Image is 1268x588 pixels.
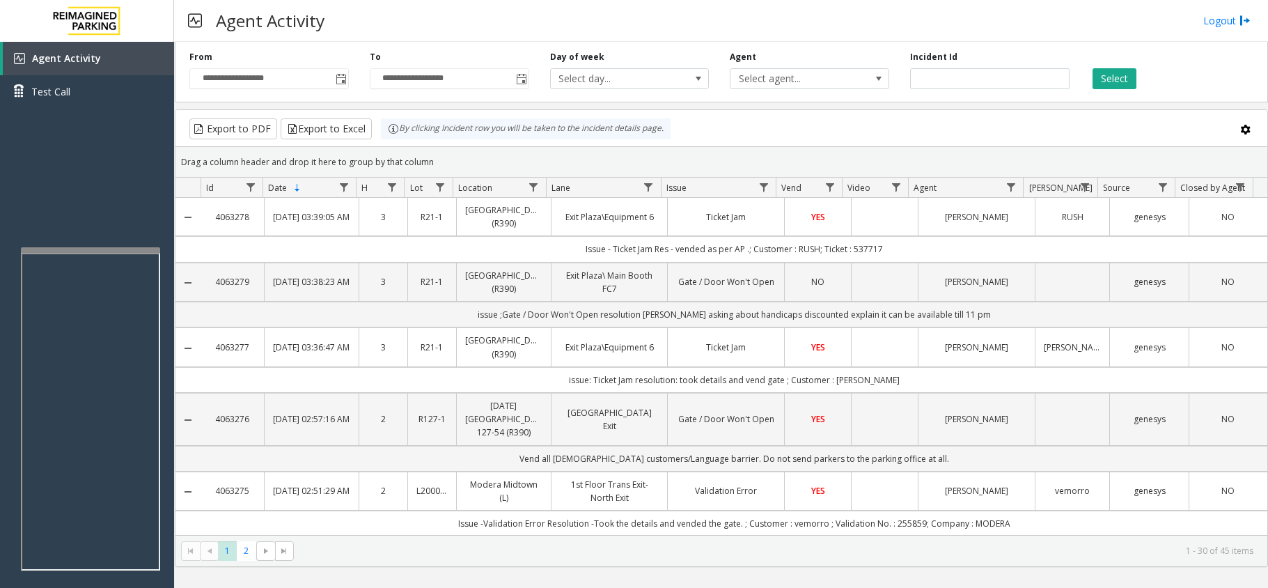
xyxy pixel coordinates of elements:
a: [PERSON_NAME] [927,341,1026,354]
a: YES [793,412,843,426]
a: Collapse Details [175,277,201,288]
a: Modera Midtown (L) [465,478,542,504]
a: [DATE] 03:38:23 AM [273,275,350,288]
a: Video Filter Menu [886,178,905,196]
a: Agent Filter Menu [1001,178,1020,196]
a: [DATE] [GEOGRAPHIC_DATA] 127-54 (R390) [465,399,542,440]
button: Export to Excel [281,118,372,139]
span: Agent [914,182,937,194]
img: pageIcon [188,3,202,38]
a: genesys [1118,275,1180,288]
img: 'icon' [14,53,25,64]
a: Id Filter Menu [241,178,260,196]
button: Select [1093,68,1136,89]
span: Test Call [31,84,70,99]
span: Id [206,182,214,194]
a: Lane Filter Menu [639,178,658,196]
a: genesys [1118,484,1180,497]
a: NO [1198,210,1259,224]
label: Day of week [550,51,604,63]
span: Lane [551,182,570,194]
span: YES [811,341,825,353]
span: H [361,182,368,194]
a: Closed by Agent Filter Menu [1231,178,1250,196]
a: Collapse Details [175,343,201,354]
span: Source [1103,182,1130,194]
span: YES [811,211,825,223]
a: NO [793,275,843,288]
a: Agent Activity [3,42,174,75]
span: NO [1221,276,1235,288]
a: 4063277 [209,341,256,354]
a: Ticket Jam [676,341,776,354]
a: Location Filter Menu [524,178,543,196]
span: Sortable [292,183,303,194]
span: NO [1221,485,1235,497]
span: [PERSON_NAME] [1029,182,1093,194]
a: H Filter Menu [382,178,401,196]
a: 4063275 [209,484,256,497]
span: Toggle popup [333,69,348,88]
a: Gate / Door Won't Open [676,412,776,426]
label: From [189,51,212,63]
a: [DATE] 03:36:47 AM [273,341,350,354]
kendo-pager-info: 1 - 30 of 45 items [302,545,1253,557]
span: NO [1221,211,1235,223]
a: RUSH [1044,210,1102,224]
a: Source Filter Menu [1153,178,1172,196]
td: Vend all [DEMOGRAPHIC_DATA] customers/Language barrier. Do not send parkers to the parking office... [201,446,1267,472]
span: Agent Activity [32,52,101,65]
a: YES [793,210,843,224]
a: genesys [1118,341,1180,354]
a: 1st Floor Trans Exit- North Exit [560,478,659,504]
a: Collapse Details [175,212,201,223]
a: Ticket Jam [676,210,776,224]
img: infoIcon.svg [388,123,399,134]
span: Closed by Agent [1180,182,1245,194]
a: [PERSON_NAME] [1044,341,1102,354]
a: 4063278 [209,210,256,224]
a: YES [793,484,843,497]
button: Export to PDF [189,118,277,139]
a: Gate / Door Won't Open [676,275,776,288]
span: Go to the last page [275,541,294,561]
span: Issue [666,182,687,194]
a: Logout [1203,13,1251,28]
span: Select day... [551,69,677,88]
td: issue ;Gate / Door Won't Open resolution [PERSON_NAME] asking about handicaps discounted explain ... [201,302,1267,327]
a: 4063276 [209,412,256,426]
a: Lot Filter Menu [430,178,449,196]
a: 2 [368,484,399,497]
a: R21-1 [416,210,448,224]
div: Data table [175,178,1267,535]
a: 3 [368,210,399,224]
a: [GEOGRAPHIC_DATA] (R390) [465,203,542,230]
td: Issue -Validation Error Resolution -Took the details and vended the gate. ; Customer : vemorro ; ... [201,511,1267,536]
span: Page 2 [237,541,256,560]
a: Vend Filter Menu [820,178,839,196]
a: NO [1198,412,1259,426]
label: To [370,51,381,63]
span: Date [268,182,287,194]
a: R127-1 [416,412,448,426]
a: NO [1198,275,1259,288]
a: Issue Filter Menu [754,178,773,196]
a: Exit Plaza\Equipment 6 [560,341,659,354]
td: Issue - Ticket Jam Res - vended as per AP .; Customer : RUSH; Ticket : 537717 [201,236,1267,262]
a: YES [793,341,843,354]
span: Go to the next page [260,546,272,557]
a: [DATE] 03:39:05 AM [273,210,350,224]
a: R21-1 [416,275,448,288]
span: Location [458,182,492,194]
a: 3 [368,275,399,288]
a: Exit Plaza\ Main Booth FC7 [560,269,659,295]
a: 3 [368,341,399,354]
a: Parker Filter Menu [1075,178,1094,196]
h3: Agent Activity [209,3,331,38]
a: [GEOGRAPHIC_DATA] (R390) [465,269,542,295]
a: R21-1 [416,341,448,354]
span: Toggle popup [513,69,529,88]
span: YES [811,413,825,425]
a: Exit Plaza\Equipment 6 [560,210,659,224]
a: 4063279 [209,275,256,288]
